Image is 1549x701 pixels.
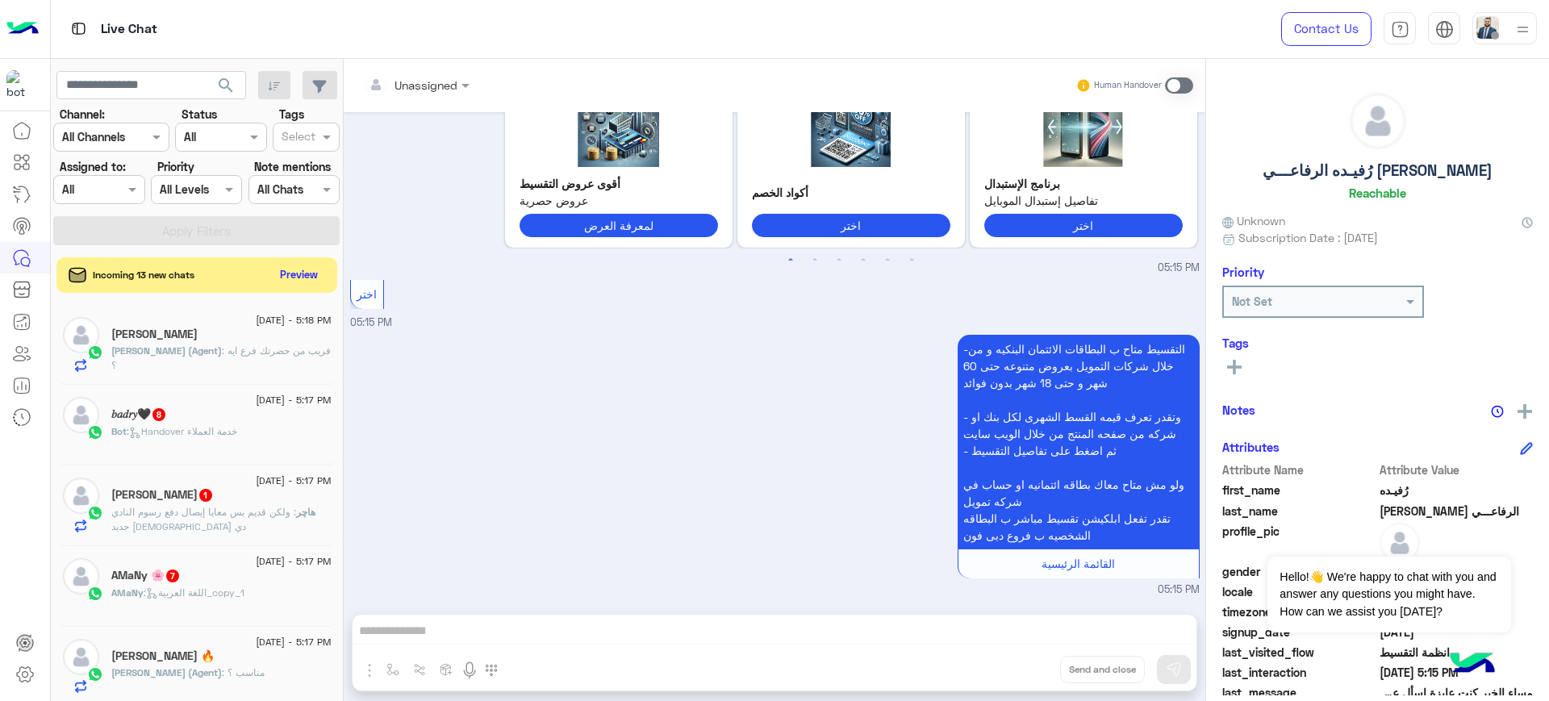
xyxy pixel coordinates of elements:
label: Assigned to: [60,158,126,175]
img: add [1518,404,1532,419]
span: : Handover خدمة العملاء [127,425,237,437]
img: notes [1491,405,1504,418]
img: defaultAdmin.png [1351,94,1405,148]
small: Human Handover [1094,79,1162,92]
h6: Reachable [1349,186,1406,200]
p: أكواد الخصم [752,184,950,201]
img: tab [69,19,89,39]
span: last_message [1222,684,1376,701]
button: 6 of 3 [904,252,920,269]
a: tab [1384,12,1416,46]
span: 2025-09-08T14:15:31.72Z [1380,664,1534,681]
span: 1 [199,489,212,502]
h5: ابو عبد الله الحربي [111,328,198,341]
button: 4 of 3 [855,252,871,269]
span: AMaNy [111,586,144,599]
img: WhatsApp [87,586,103,602]
img: userImage [1476,16,1499,39]
span: 05:15 PM [350,316,392,328]
img: defaultAdmin.png [63,397,99,433]
button: اختر [752,214,950,237]
h5: MOHAMED EMAD 🔥 [111,649,215,663]
span: Incoming 13 new chats [93,268,194,282]
img: defaultAdmin.png [63,478,99,514]
img: WhatsApp [87,505,103,521]
span: locale [1222,583,1376,600]
label: Status [182,106,217,123]
span: مساء الخير كنت عايزة اسأل عن انظمة التقسيط للآيفون وازاي اتمكن من اني ادخل في نظام منهم هل فيه شر... [1380,684,1534,701]
img: WhatsApp [87,424,103,440]
span: last_interaction [1222,664,1376,681]
span: first_name [1222,482,1376,499]
h6: Attributes [1222,440,1280,454]
img: Logo [6,12,39,46]
img: hulul-logo.png [1444,636,1501,693]
img: defaultAdmin.png [63,317,99,353]
span: search [216,76,236,95]
img: 2KrZgtiz2YrYtyAyLnBuZw%3D%3D.png [520,86,718,167]
span: profile_pic [1222,523,1376,560]
p: أقوى عروض التقسيط [520,175,718,192]
h5: 𝑏𝑎𝑑𝑟𝑦🖤 [111,407,167,421]
label: Channel: [60,106,105,123]
span: [DATE] - 5:17 PM [256,393,331,407]
span: [DATE] - 5:17 PM [256,554,331,569]
span: timezone [1222,603,1376,620]
span: [PERSON_NAME] (Agent) [111,344,222,357]
button: لمعرفة العرض [520,214,718,237]
span: انظمة التقسيط [1380,644,1534,661]
span: Attribute Name [1222,461,1376,478]
span: : اللغة العربية_copy_1 [144,586,244,599]
span: 7 [166,570,179,582]
span: [DATE] - 5:17 PM [256,635,331,649]
span: [DATE] - 5:17 PM [256,474,331,488]
span: Attribute Value [1380,461,1534,478]
button: Apply Filters [53,216,340,245]
p: 8/9/2025, 5:15 PM [958,335,1200,549]
label: Tags [279,106,304,123]
span: Unknown [1222,212,1285,229]
span: مناسب ؟ [222,666,265,678]
span: القائمة الرئيسية [1042,557,1115,570]
span: 05:15 PM [1158,582,1200,598]
span: 05:15 PM [1158,261,1200,276]
div: Select [279,127,315,148]
img: tab [1391,20,1409,39]
img: 2K7YtdmFLnBuZw%3D%3D.png [752,86,950,167]
label: Priority [157,158,194,175]
label: Note mentions [254,158,331,175]
span: 8 [152,408,165,421]
button: 3 of 3 [831,252,847,269]
img: WhatsApp [87,666,103,682]
img: WhatsApp [87,344,103,361]
span: last_name [1222,503,1376,519]
h6: Tags [1222,336,1533,350]
h5: هاچر عصام [111,488,214,502]
span: تفاصيل إستبدال الموبايل [984,192,1183,209]
h5: رُفيـده الرفاعـــي [PERSON_NAME] [1263,161,1493,180]
span: Hello!👋 We're happy to chat with you and answer any questions you might have. How can we assist y... [1267,557,1510,632]
img: 2KfYs9iq2KjYr9in2YQucG5n.png [984,86,1183,167]
button: 1 of 3 [783,252,799,269]
a: Contact Us [1281,12,1372,46]
p: برنامج الإستبدال [984,175,1183,192]
h6: Notes [1222,403,1255,417]
button: اختر [984,214,1183,237]
button: Send and close [1060,656,1145,683]
img: defaultAdmin.png [63,639,99,675]
img: profile [1513,19,1533,40]
img: tab [1435,20,1454,39]
img: 1403182699927242 [6,70,35,99]
p: Live Chat [101,19,157,40]
button: Preview [273,263,325,286]
span: رُفيـده [1380,482,1534,499]
span: Bot [111,425,127,437]
span: عروض حصرية [520,192,718,209]
span: اختر [357,287,377,301]
span: Subscription Date : [DATE] [1238,229,1378,246]
button: 5 of 3 [879,252,896,269]
span: signup_date [1222,624,1376,640]
span: ولكن قديم بس معايا إيصال دفع رسوم النادي جديد السنه دي [111,506,296,532]
button: search [207,71,246,106]
h6: Priority [1222,265,1264,279]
